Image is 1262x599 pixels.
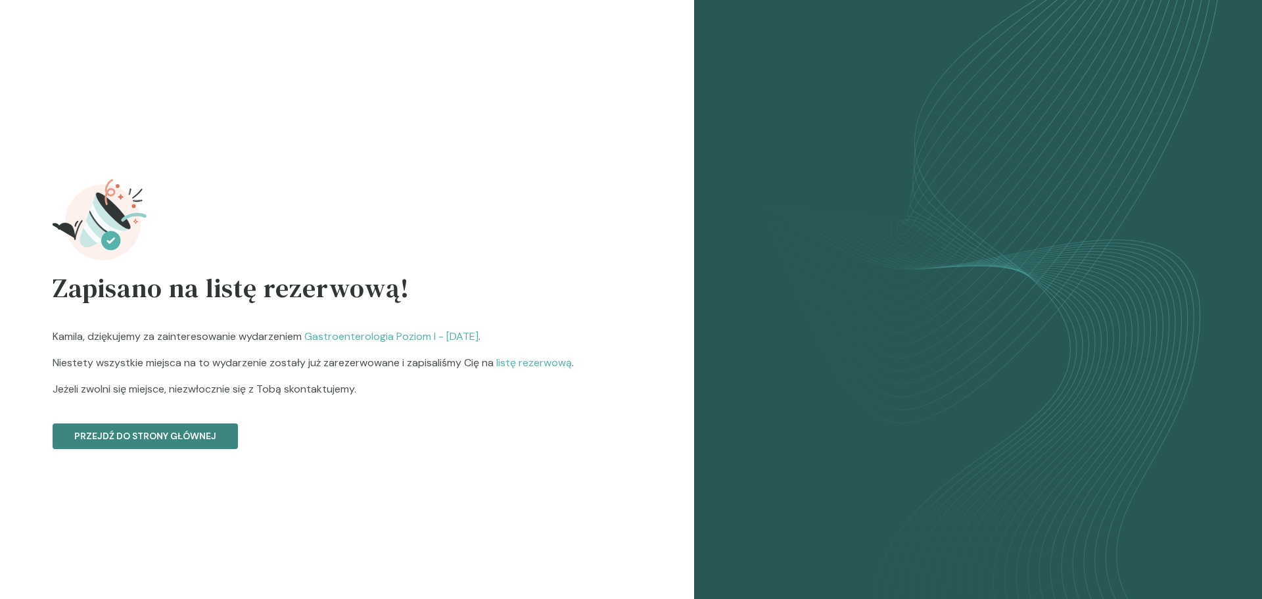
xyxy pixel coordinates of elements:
a: Przejdź do strony głównej [53,408,642,449]
p: Kamila , dziękujemy za zainteresowanie wydarzeniem . [53,329,642,408]
img: registration_success.svg [53,172,149,268]
h3: Zapisano na listę rezerwową! [53,268,642,318]
span: Niestety wszystkie miejsca na to wydarzenie zostały już zarezerwowane i zapisaliśmy Cię na . [53,355,642,381]
span: listę rezerwową [496,356,572,370]
button: Przejdź do strony głównej [53,423,238,449]
span: Gastroenterologia Poziom I - [DATE] [304,329,479,343]
span: Jeżeli zwolni się miejsce, niezwłocznie się z Tobą skontaktujemy. [53,381,642,397]
p: Przejdź do strony głównej [74,429,216,443]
